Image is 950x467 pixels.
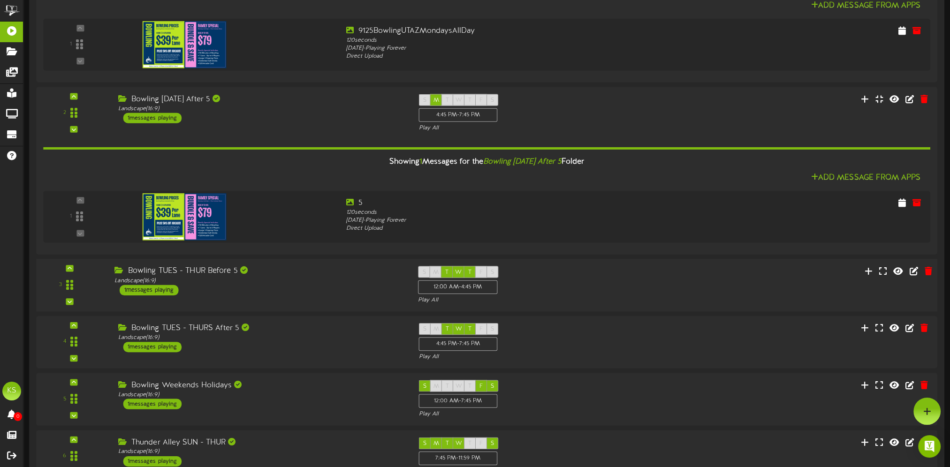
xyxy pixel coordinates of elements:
[423,440,426,446] span: S
[36,152,937,172] div: Showing Messages for the Folder
[491,326,494,332] span: S
[14,412,22,421] span: 0
[455,269,462,275] span: W
[123,342,181,352] div: 1 messages playing
[491,97,494,103] span: S
[120,285,179,295] div: 1 messages playing
[346,45,701,53] div: [DATE] - Playing Forever
[433,440,439,446] span: M
[468,97,471,103] span: T
[468,269,471,275] span: T
[118,437,404,448] div: Thunder Alley SUN - THUR
[433,97,439,103] span: M
[143,21,226,68] img: f15aeebf-b911-465e-9aac-3127cae59c8b.jpg
[346,37,701,45] div: 120 seconds
[114,266,403,277] div: Bowling TUES - THUR Before 5
[114,277,403,285] div: Landscape ( 16:9 )
[346,53,701,60] div: Direct Upload
[491,383,494,390] span: S
[418,394,497,408] div: 12:00 AM - 7:45 PM
[118,448,404,456] div: Landscape ( 16:9 )
[123,456,181,466] div: 1 messages playing
[433,269,438,275] span: M
[118,323,404,334] div: Bowling TUES - THURS After 5
[433,326,439,332] span: M
[423,383,426,390] span: S
[2,382,21,400] div: KS
[468,326,471,332] span: T
[418,280,497,294] div: 12:00 AM - 4:45 PM
[479,440,483,446] span: F
[346,26,701,37] div: 9125BowlingUTAZMondaysAllDay
[118,334,404,342] div: Landscape ( 16:9 )
[423,269,426,275] span: S
[479,97,483,103] span: F
[468,440,471,446] span: T
[346,198,701,209] div: 5
[346,225,701,233] div: Direct Upload
[491,440,494,446] span: S
[456,326,462,332] span: W
[423,326,426,332] span: S
[346,217,701,225] div: [DATE] - Playing Forever
[418,353,630,361] div: Play All
[446,97,449,103] span: T
[456,383,462,390] span: W
[479,383,483,390] span: F
[468,383,471,390] span: T
[143,193,226,240] img: 6283382c-ea7e-45ed-bb82-48b898dd2de7.png
[118,391,404,399] div: Landscape ( 16:9 )
[918,435,941,458] div: Open Intercom Messenger
[433,383,439,390] span: M
[456,97,462,103] span: W
[479,326,483,332] span: F
[118,380,404,391] div: Bowling Weekends Holidays
[419,158,422,166] span: 1
[346,209,701,217] div: 120 seconds
[63,452,66,460] div: 6
[446,383,449,390] span: T
[808,172,923,184] button: Add Message From Apps
[446,326,449,332] span: T
[418,451,497,465] div: 7:45 PM - 11:59 PM
[418,337,497,351] div: 4:45 PM - 7:45 PM
[118,105,404,113] div: Landscape ( 16:9 )
[418,410,630,418] div: Play All
[491,269,494,275] span: S
[483,158,562,166] i: Bowling [DATE] After 5
[445,269,448,275] span: T
[446,440,449,446] span: T
[118,94,404,105] div: Bowling [DATE] After 5
[418,108,497,121] div: 4:45 PM - 7:45 PM
[423,97,426,103] span: S
[418,124,630,132] div: Play All
[479,269,483,275] span: F
[123,113,181,123] div: 1 messages playing
[123,399,181,409] div: 1 messages playing
[418,296,631,304] div: Play All
[456,440,462,446] span: W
